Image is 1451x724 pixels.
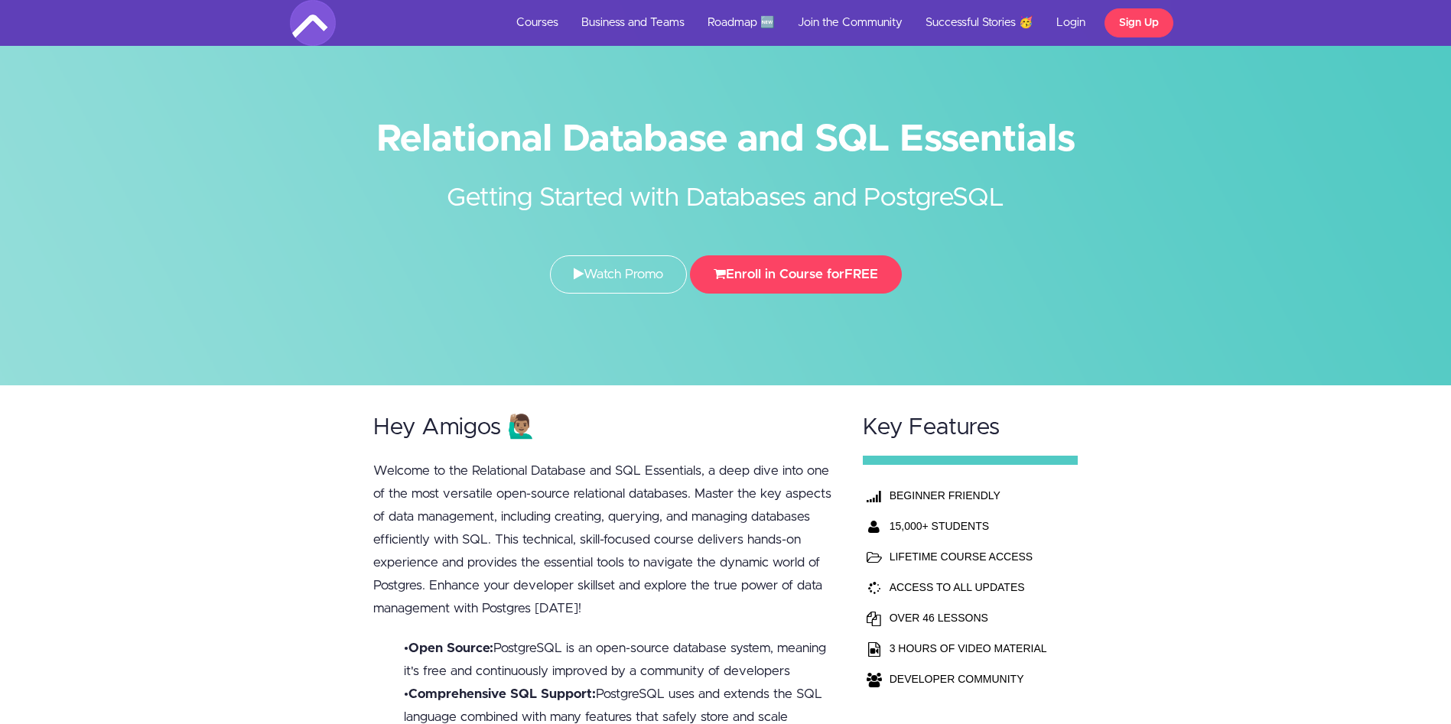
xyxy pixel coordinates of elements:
[290,122,1162,157] h1: Relational Database and SQL Essentials
[886,572,1051,602] td: ACCESS TO ALL UPDATES
[886,633,1051,664] td: 3 HOURS OF VIDEO MATERIAL
[373,415,834,440] h2: Hey Amigos 🙋🏽‍♂️
[886,480,1051,511] th: BEGINNER FRIENDLY
[886,511,1051,541] th: 15,000+ STUDENTS
[863,415,1078,440] h2: Key Features
[886,664,1051,694] td: DEVELOPER COMMUNITY
[690,255,902,294] button: Enroll in Course forFREE
[439,157,1013,217] h2: Getting Started with Databases and PostgreSQL
[404,637,834,683] li: • PostgreSQL is an open-source database system, meaning it's free and continuously improved by a ...
[408,687,596,700] b: Comprehensive SQL Support:
[844,268,878,281] span: FREE
[408,641,493,654] b: Open Source:
[373,459,834,620] p: Welcome to the Relational Database and SQL Essentials, a deep dive into one of the most versatile...
[886,602,1051,633] td: OVER 46 LESSONS
[1105,8,1173,37] a: Sign Up
[886,541,1051,572] td: LIFETIME COURSE ACCESS
[550,255,687,294] a: Watch Promo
